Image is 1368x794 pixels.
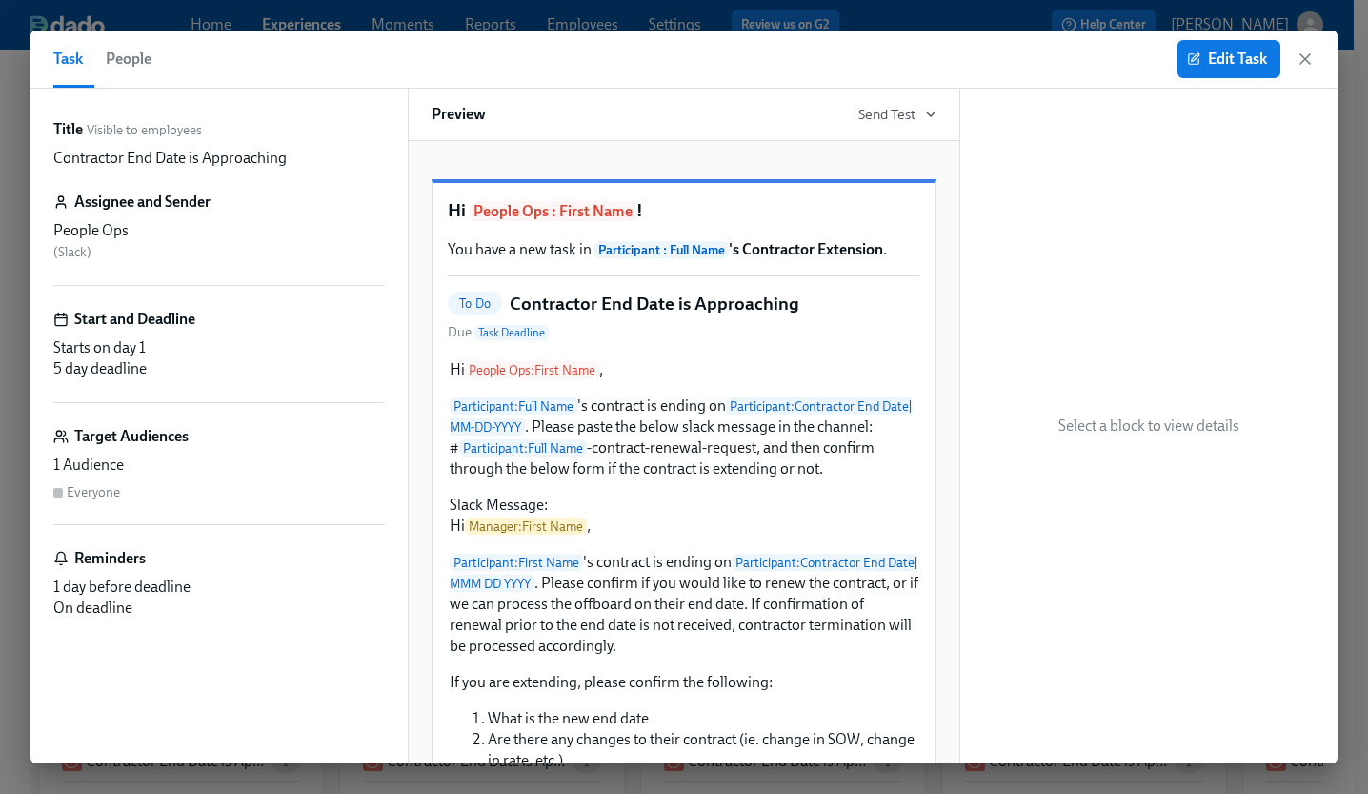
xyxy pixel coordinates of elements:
[53,598,385,619] div: On deadline
[53,148,287,169] p: Contractor End Date is Approaching
[448,198,920,224] h1: Hi !
[53,577,385,598] div: 1 day before deadline
[474,325,549,340] span: Task Deadline
[53,46,83,72] span: Task
[594,241,729,258] span: Participant : Full Name
[1191,50,1267,69] span: Edit Task
[448,296,502,311] span: To Do
[53,359,147,377] span: 5 day deadline
[510,292,799,316] h5: Contractor End Date is Approaching
[67,483,120,501] div: Everyone
[74,548,146,569] h6: Reminders
[74,426,189,447] h6: Target Audiences
[448,323,549,342] span: Due
[960,89,1338,763] div: Select a block to view details
[74,309,195,330] h6: Start and Deadline
[53,220,385,241] div: People Ops
[858,105,936,124] button: Send Test
[1177,40,1280,78] button: Edit Task
[53,455,385,476] div: 1 Audience
[53,119,83,140] label: Title
[432,104,486,125] h6: Preview
[74,192,211,213] h6: Assignee and Sender
[53,337,385,358] div: Starts on day 1
[594,240,883,258] strong: 's Contractor Extension
[53,244,91,260] span: ( Slack )
[448,239,920,260] p: You have a new task in .
[470,201,636,221] span: People Ops : First Name
[87,121,202,139] span: Visible to employees
[106,46,151,72] span: People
